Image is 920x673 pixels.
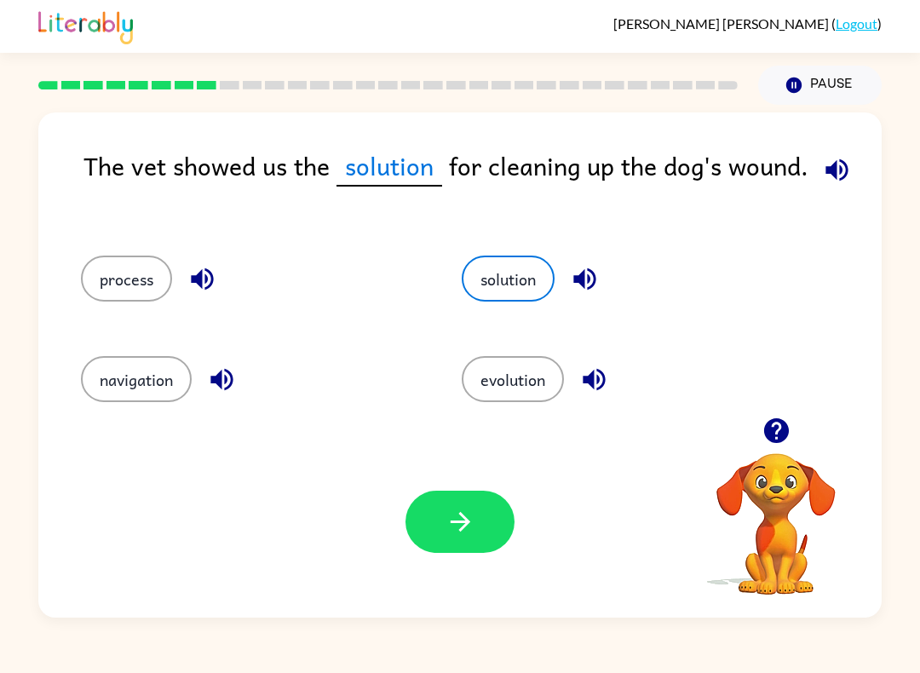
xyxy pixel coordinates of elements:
[81,356,192,402] button: navigation
[38,7,133,44] img: Literably
[81,256,172,302] button: process
[462,356,564,402] button: evolution
[836,15,877,32] a: Logout
[83,147,882,221] div: The vet showed us the for cleaning up the dog's wound.
[758,66,882,105] button: Pause
[691,427,861,597] video: Your browser must support playing .mp4 files to use Literably. Please try using another browser.
[613,15,882,32] div: ( )
[336,147,442,187] span: solution
[613,15,831,32] span: [PERSON_NAME] [PERSON_NAME]
[462,256,555,302] button: solution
